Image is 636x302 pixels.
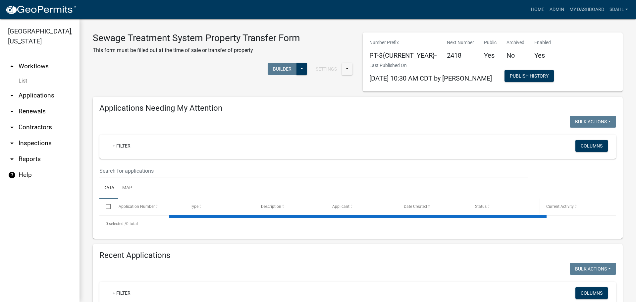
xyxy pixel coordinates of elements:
[575,140,608,152] button: Columns
[547,3,567,16] a: Admin
[607,3,631,16] a: sdahl
[484,51,497,59] h5: Yes
[118,178,136,199] a: Map
[8,62,16,70] i: arrow_drop_up
[528,3,547,16] a: Home
[447,39,474,46] p: Next Number
[504,70,554,82] button: Publish History
[8,155,16,163] i: arrow_drop_down
[93,32,300,44] h3: Sewage Treatment System Property Transfer Form
[369,51,437,59] h5: PT-${CURRENT_YEAR}-
[397,199,468,214] datatable-header-cell: Date Created
[326,199,397,214] datatable-header-cell: Applicant
[99,199,112,214] datatable-header-cell: Select
[534,51,551,59] h5: Yes
[404,204,427,209] span: Date Created
[261,204,281,209] span: Description
[93,46,300,54] p: This form must be filled out at the time of sale or transfer of property
[540,199,611,214] datatable-header-cell: Current Activity
[369,39,437,46] p: Number Prefix
[8,107,16,115] i: arrow_drop_down
[107,140,136,152] a: + Filter
[469,199,540,214] datatable-header-cell: Status
[8,171,16,179] i: help
[310,63,342,75] button: Settings
[99,103,616,113] h4: Applications Needing My Attention
[112,199,183,214] datatable-header-cell: Application Number
[504,74,554,79] wm-modal-confirm: Workflow Publish History
[8,139,16,147] i: arrow_drop_down
[546,204,574,209] span: Current Activity
[119,204,155,209] span: Application Number
[447,51,474,59] h5: 2418
[369,62,492,69] p: Last Published On
[506,51,524,59] h5: No
[567,3,607,16] a: My Dashboard
[570,263,616,275] button: Bulk Actions
[506,39,524,46] p: Archived
[332,204,349,209] span: Applicant
[575,287,608,299] button: Columns
[99,164,528,178] input: Search for applications
[99,178,118,199] a: Data
[190,204,198,209] span: Type
[369,74,492,82] span: [DATE] 10:30 AM CDT by [PERSON_NAME]
[255,199,326,214] datatable-header-cell: Description
[570,116,616,128] button: Bulk Actions
[8,123,16,131] i: arrow_drop_down
[107,287,136,299] a: + Filter
[8,91,16,99] i: arrow_drop_down
[475,204,487,209] span: Status
[534,39,551,46] p: Enabled
[106,221,126,226] span: 0 selected /
[268,63,297,75] button: Builder
[99,215,616,232] div: 0 total
[484,39,497,46] p: Public
[99,251,616,260] h4: Recent Applications
[184,199,255,214] datatable-header-cell: Type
